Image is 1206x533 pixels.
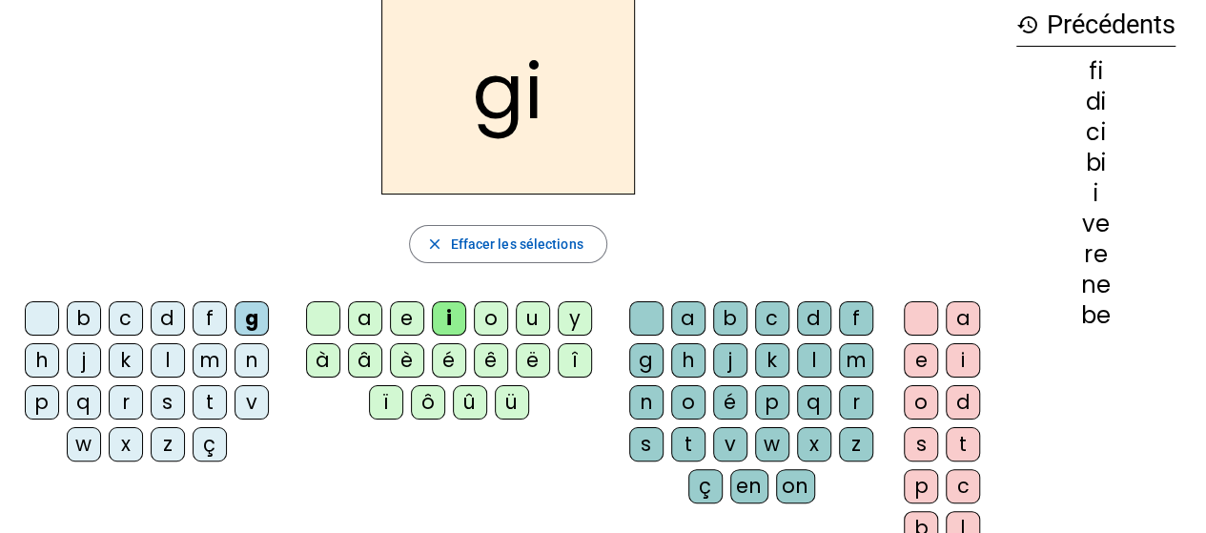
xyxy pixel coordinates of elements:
div: t [671,427,705,461]
div: di [1016,91,1175,113]
div: è [390,343,424,378]
div: p [904,469,938,503]
div: v [713,427,747,461]
div: on [776,469,815,503]
div: a [348,301,382,336]
div: en [730,469,768,503]
mat-icon: history [1016,13,1039,36]
div: a [671,301,705,336]
div: l [797,343,831,378]
div: re [1016,243,1175,266]
div: ç [193,427,227,461]
mat-icon: close [425,236,442,253]
div: w [67,427,101,461]
button: Effacer les sélections [409,225,606,263]
div: j [67,343,101,378]
div: v [235,385,269,420]
div: f [839,301,873,336]
div: y [558,301,592,336]
div: o [671,385,705,420]
div: u [516,301,550,336]
div: a [946,301,980,336]
div: à [306,343,340,378]
div: s [151,385,185,420]
div: z [839,427,873,461]
div: ve [1016,213,1175,236]
div: p [25,385,59,420]
div: g [629,343,664,378]
div: é [713,385,747,420]
div: k [109,343,143,378]
div: i [432,301,466,336]
div: d [946,385,980,420]
div: bi [1016,152,1175,174]
div: é [432,343,466,378]
div: x [109,427,143,461]
div: z [151,427,185,461]
div: l [151,343,185,378]
div: i [1016,182,1175,205]
div: j [713,343,747,378]
div: t [946,427,980,461]
div: h [671,343,705,378]
div: b [713,301,747,336]
div: b [67,301,101,336]
div: ô [411,385,445,420]
div: x [797,427,831,461]
div: e [390,301,424,336]
div: k [755,343,789,378]
div: o [474,301,508,336]
div: i [946,343,980,378]
div: â [348,343,382,378]
div: r [109,385,143,420]
div: h [25,343,59,378]
div: s [629,427,664,461]
div: ç [688,469,723,503]
h3: Précédents [1016,4,1175,47]
div: m [839,343,873,378]
div: c [946,469,980,503]
div: g [235,301,269,336]
div: q [67,385,101,420]
div: f [193,301,227,336]
div: q [797,385,831,420]
div: n [629,385,664,420]
div: ci [1016,121,1175,144]
div: î [558,343,592,378]
div: m [193,343,227,378]
div: d [797,301,831,336]
div: be [1016,304,1175,327]
div: w [755,427,789,461]
div: o [904,385,938,420]
div: p [755,385,789,420]
div: c [109,301,143,336]
div: d [151,301,185,336]
div: e [904,343,938,378]
div: t [193,385,227,420]
div: û [453,385,487,420]
div: s [904,427,938,461]
span: Effacer les sélections [450,233,583,256]
div: n [235,343,269,378]
div: ne [1016,274,1175,297]
div: r [839,385,873,420]
div: ü [495,385,529,420]
div: fi [1016,60,1175,83]
div: ï [369,385,403,420]
div: ë [516,343,550,378]
div: c [755,301,789,336]
div: ê [474,343,508,378]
